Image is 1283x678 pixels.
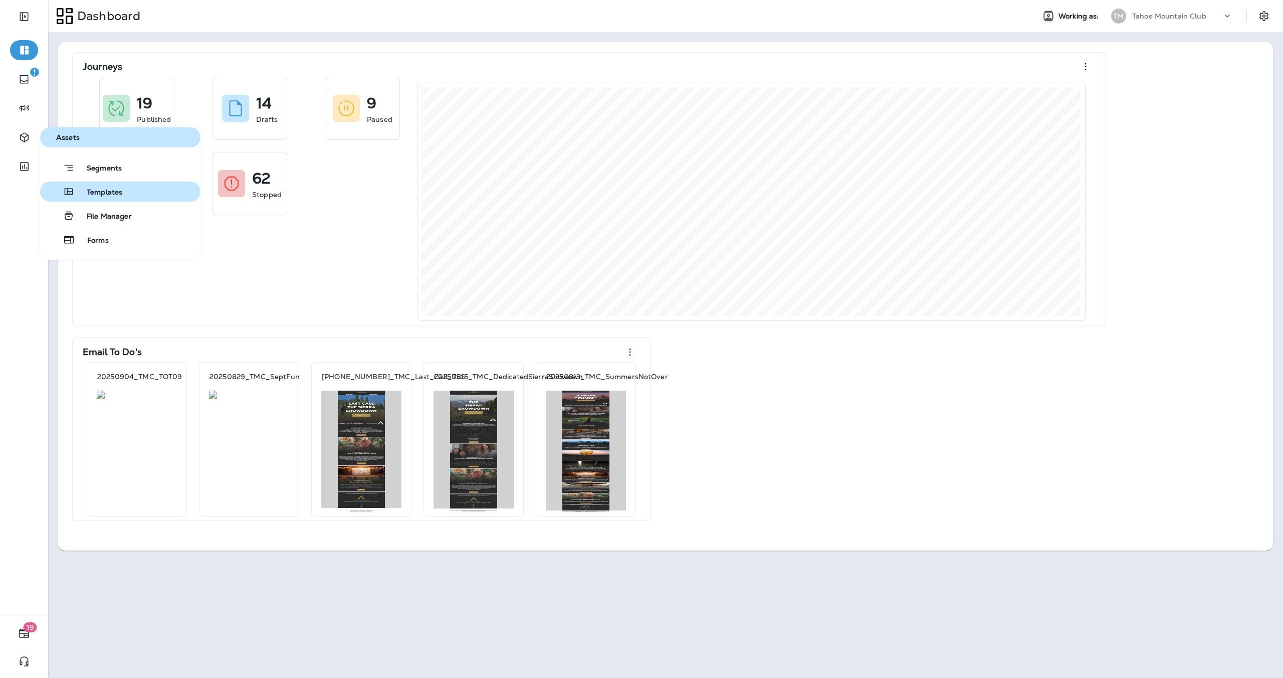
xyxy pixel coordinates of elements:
button: Segments [40,157,200,178]
span: File Manager [75,212,132,222]
p: Published [137,114,171,124]
span: Working as: [1058,12,1101,21]
p: 20250904_TMC_TOT09 [97,373,182,381]
p: Journeys [83,62,122,72]
span: Forms [75,236,109,246]
p: 14 [256,98,272,108]
p: 20250813_TMC_SummersNotOver [546,373,668,381]
span: Segments [75,164,122,174]
p: Dashboard [73,9,140,24]
p: 20250815_TMC_DedicatedSierraShowown [434,373,583,381]
img: 4858ce78-5414-4c02-a497-c62919d55e78.jpg [321,391,401,512]
img: fc50c279-86eb-4c31-98bd-9df61cd92ae7.jpg [434,391,514,512]
p: Email To Do's [83,347,142,357]
button: Templates [40,182,200,202]
p: Tahoe Mountain Club [1132,12,1206,20]
img: dc0f3c2b-ee54-4407-b6db-92ddb600789e.jpg [546,391,626,512]
button: Forms [40,230,200,250]
button: Assets [40,127,200,147]
p: Stopped [252,190,282,200]
img: 72e1aeb0-0e90-4649-b3be-2d492c17ba9a.jpg [97,391,177,399]
button: Settings [1255,7,1273,25]
button: File Manager [40,206,200,226]
div: TM [1111,9,1126,24]
p: 19 [137,98,152,108]
span: Assets [44,133,196,142]
span: 19 [24,622,37,632]
button: Expand Sidebar [10,7,38,27]
img: a6dd7b52-eb8f-409f-b6fc-18b54bfe501f.jpg [209,391,289,399]
p: 62 [252,174,271,184]
p: 9 [367,98,376,108]
span: Templates [75,188,122,198]
p: Drafts [256,114,278,124]
p: Paused [367,114,392,124]
p: 20250829_TMC_SeptFun [209,373,300,381]
p: [PHONE_NUMBER]_TMC_Last_Call_TSS [322,373,465,381]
